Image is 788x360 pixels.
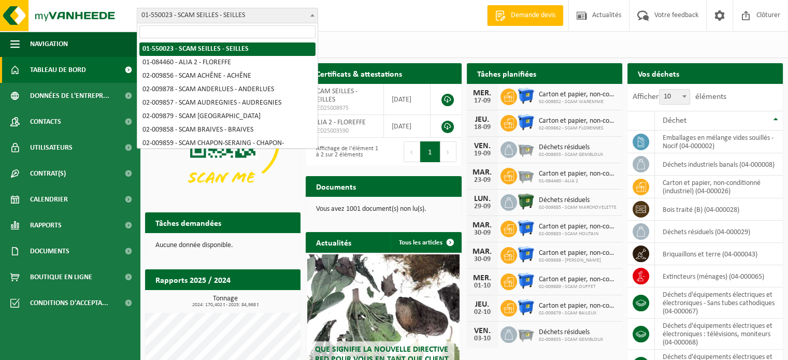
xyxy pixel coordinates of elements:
span: RED25003590 [313,127,376,135]
img: WB-2500-GAL-GY-01 [517,166,535,184]
div: 02-10 [472,309,493,316]
span: SCAM SEILLES - SEILLES [313,88,357,104]
img: WB-1100-HPE-GN-01 [517,193,535,210]
li: 01-550023 - SCAM SEILLES - SEILLES [139,42,316,56]
span: Navigation [30,31,68,57]
span: Calendrier [30,186,68,212]
span: 02-009855 - SCAM GEMBLOUX [539,337,603,343]
img: WB-1100-HPE-BE-01 [517,272,535,290]
div: 03-10 [472,335,493,342]
span: Tableau de bord [30,57,86,83]
div: 18-09 [472,124,493,131]
div: VEN. [472,142,493,150]
li: 02-009856 - SCAM ACHÊNE - ACHÊNE [139,69,316,83]
span: 2024: 170,402 t - 2025: 84,968 t [150,303,300,308]
div: Affichage de l'élément 1 à 2 sur 2 éléments [311,140,378,163]
a: Tous les articles [391,232,461,253]
p: Vous avez 1001 document(s) non lu(s). [316,206,451,213]
span: 02-009862 - SCAM FLORENNES [539,125,617,132]
li: 02-009858 - SCAM BRAIVES - BRAIVES [139,123,316,137]
h2: Tâches demandées [145,212,232,233]
li: 02-009857 - SCAM AUDREGNIES - AUDREGNIES [139,96,316,110]
span: 02-009888 - [PERSON_NAME] [539,257,617,264]
h2: Documents [306,176,366,196]
span: Documents [30,238,69,264]
a: Demande devis [487,5,563,26]
div: MER. [472,89,493,97]
div: 23-09 [472,177,493,184]
div: 01-10 [472,282,493,290]
div: MAR. [472,248,493,256]
button: 1 [420,141,440,162]
span: Carton et papier, non-conditionné (industriel) [539,223,617,231]
button: Previous [404,141,420,162]
div: MER. [472,274,493,282]
td: déchets résiduels (04-000029) [655,221,783,243]
td: bois traité (B) (04-000028) [655,198,783,221]
img: WB-2500-GAL-GY-01 [517,140,535,157]
span: 01-550023 - SCAM SEILLES - SEILLES [137,8,318,23]
li: 02-009879 - SCAM [GEOGRAPHIC_DATA] [139,110,316,123]
li: 02-009878 - SCAM ANDERLUES - ANDERLUES [139,83,316,96]
span: 01-550023 - SCAM SEILLES - SEILLES [137,8,318,23]
span: 02-009852 - SCAM WAREMME [539,99,617,105]
div: 30-09 [472,256,493,263]
span: Déchets résiduels [539,196,617,205]
p: Aucune donnée disponible. [155,242,290,249]
img: WB-1100-HPE-BE-01 [517,219,535,237]
td: [DATE] [384,115,431,138]
span: Rapports [30,212,62,238]
td: carton et papier, non-conditionné (industriel) (04-000026) [655,176,783,198]
td: déchets d'équipements électriques et électroniques - Sans tubes cathodiques (04-000067) [655,287,783,319]
button: Next [440,141,456,162]
h3: Tonnage [150,295,300,308]
span: ALIA 2 - FLOREFFE [313,119,366,126]
span: 10 [660,90,690,104]
div: 19-09 [472,150,493,157]
h2: Rapports 2025 / 2024 [145,269,241,290]
td: extincteurs (ménages) (04-000065) [655,265,783,287]
h2: Tâches planifiées [467,63,547,83]
li: 02-009859 - SCAM CHAPON-SERAING - CHAPON-[GEOGRAPHIC_DATA] [139,137,316,157]
label: Afficher éléments [633,93,726,101]
span: 01-084460 - ALIA 2 [539,178,617,184]
span: Carton et papier, non-conditionné (industriel) [539,302,617,310]
div: 29-09 [472,203,493,210]
span: Données de l'entrepr... [30,83,109,109]
span: Carton et papier, non-conditionné (industriel) [539,91,617,99]
td: briquaillons et terre (04-000043) [655,243,783,265]
div: VEN. [472,327,493,335]
span: Demande devis [508,10,558,21]
span: Carton et papier, non-conditionné (industriel) [539,170,617,178]
td: déchets d'équipements électriques et électroniques : télévisions, moniteurs (04-000068) [655,319,783,350]
span: Déchets résiduels [539,328,603,337]
span: RED25008975 [313,104,376,112]
span: Contrat(s) [30,161,66,186]
span: Boutique en ligne [30,264,92,290]
div: JEU. [472,116,493,124]
img: WB-2500-GAL-GY-01 [517,325,535,342]
span: Carton et papier, non-conditionné (industriel) [539,117,617,125]
li: 01-084460 - ALIA 2 - FLOREFFE [139,56,316,69]
h2: Actualités [306,232,362,252]
span: 02-009883 - SCAM HOUTAIN [539,231,617,237]
img: WB-1100-HPE-BE-01 [517,246,535,263]
h2: Certificats & attestations [306,63,412,83]
span: Carton et papier, non-conditionné (industriel) [539,276,617,284]
span: 02-009879 - SCAM BAILEUX [539,310,617,316]
span: Conditions d'accepta... [30,290,108,316]
span: 02-009889 - SCAM OUFFET [539,284,617,290]
td: déchets industriels banals (04-000008) [655,153,783,176]
span: Carton et papier, non-conditionné (industriel) [539,249,617,257]
a: Consulter les rapports [210,290,299,310]
span: 10 [659,89,690,105]
span: 02-009855 - SCAM GEMBLOUX [539,152,603,158]
h2: Vos déchets [627,63,690,83]
td: emballages en mélange vides souillés - Nocif (04-000002) [655,131,783,153]
span: 02-009885 - SCAM MARCHOVELETTE [539,205,617,211]
span: Contacts [30,109,61,135]
div: JEU. [472,300,493,309]
img: WB-1100-HPE-BE-01 [517,298,535,316]
div: MAR. [472,221,493,229]
div: MAR. [472,168,493,177]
